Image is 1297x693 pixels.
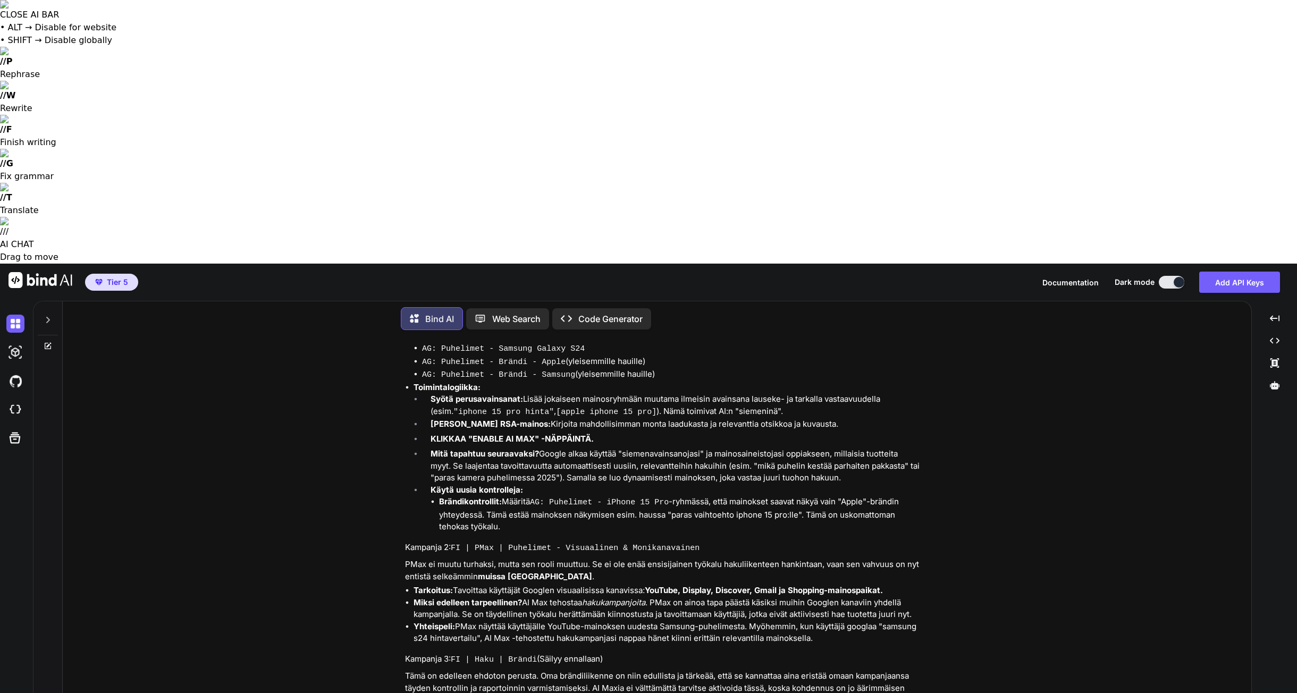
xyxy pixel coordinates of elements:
[453,408,554,417] code: "iphone 15 pro hinta"
[578,312,643,325] p: Code Generator
[95,279,103,285] img: premium
[431,394,523,404] strong: Syötä perusavainsanat:
[422,370,575,379] code: AG: Puhelimet - Brändi - Samsung
[451,655,537,664] code: FI | Haku | Brändi
[645,585,883,595] strong: YouTube, Display, Discover, Gmail ja Shopping-mainospaikat.
[431,419,551,429] strong: [PERSON_NAME] RSA-mainos:
[1115,277,1155,288] span: Dark mode
[422,393,920,418] li: Lisää jokaiseen mainosryhmään muutama ilmeisin avainsana lauseke- ja tarkalla vastaavuudella (esi...
[582,597,645,607] em: hakukampanjoita
[422,368,920,382] li: (yleisemmille hauille)
[422,332,561,341] code: AG: Puhelimet - iPhone 15 Pro
[414,621,920,645] li: PMax näyttää käyttäjälle YouTube-mainoksen uudesta Samsung-puhelimesta. Myöhemmin, kun käyttäjä g...
[451,544,700,553] code: FI | PMax | Puhelimet - Visuaalinen & Monikanavainen
[6,372,24,390] img: githubDark
[422,356,920,369] li: (yleisemmille hauille)
[556,408,656,417] code: [apple iphone 15 pro]
[431,449,539,459] strong: Mitä tapahtuu seuraavaksi?
[439,496,920,533] li: Määritä -ryhmässä, että mainokset saavat näkyä vain "Apple"-brändin yhteydessä. Tämä estää mainok...
[414,621,455,631] strong: Yhteispeli:
[439,496,502,506] strong: Brändikontrollit:
[405,653,920,666] h4: Kampanja 3: (Säilyy ennallaan)
[414,597,522,607] strong: Miksi edelleen tarpeellinen?
[1042,277,1099,288] button: Documentation
[405,542,920,555] h4: Kampanja 2:
[414,382,481,392] strong: Toimintalogiikka:
[431,485,523,495] strong: Käytä uusia kontrolleja:
[414,585,920,597] li: Tavoittaa käyttäjät Googlen visuaalisissa kanavissa:
[107,277,128,288] span: Tier 5
[422,418,920,433] li: Kirjoita mahdollisimman monta laadukasta ja relevanttia otsikkoa ja kuvausta.
[492,312,541,325] p: Web Search
[6,343,24,361] img: darkAi-studio
[431,434,594,444] strong: KLIKKAA "ENABLE AI MAX" -NÄPPÄINTÄ.
[422,344,585,353] code: AG: Puhelimet - Samsung Galaxy S24
[414,597,920,621] li: AI Max tehostaa . PMax on ainoa tapa päästä käsiksi muihin Googlen kanaviin yhdellä kampanjalla. ...
[6,315,24,333] img: darkChat
[414,585,453,595] strong: Tarkoitus:
[425,312,454,325] p: Bind AI
[1199,272,1280,293] button: Add API Keys
[6,401,24,419] img: cloudideIcon
[9,272,72,288] img: Bind AI
[405,559,920,582] p: PMax ei muutu turhaksi, mutta sen rooli muuttuu. Se ei ole enää ensisijainen työkalu hakuliikente...
[422,448,920,484] li: Google alkaa käyttää "siemenavainsanojasi" ja mainosaineistojasi oppiakseen, millaisia tuotteita ...
[85,274,138,291] button: premiumTier 5
[422,358,566,367] code: AG: Puhelimet - Brändi - Apple
[530,498,669,507] code: AG: Puhelimet - iPhone 15 Pro
[478,571,592,581] strong: muissa [GEOGRAPHIC_DATA]
[1042,278,1099,287] span: Documentation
